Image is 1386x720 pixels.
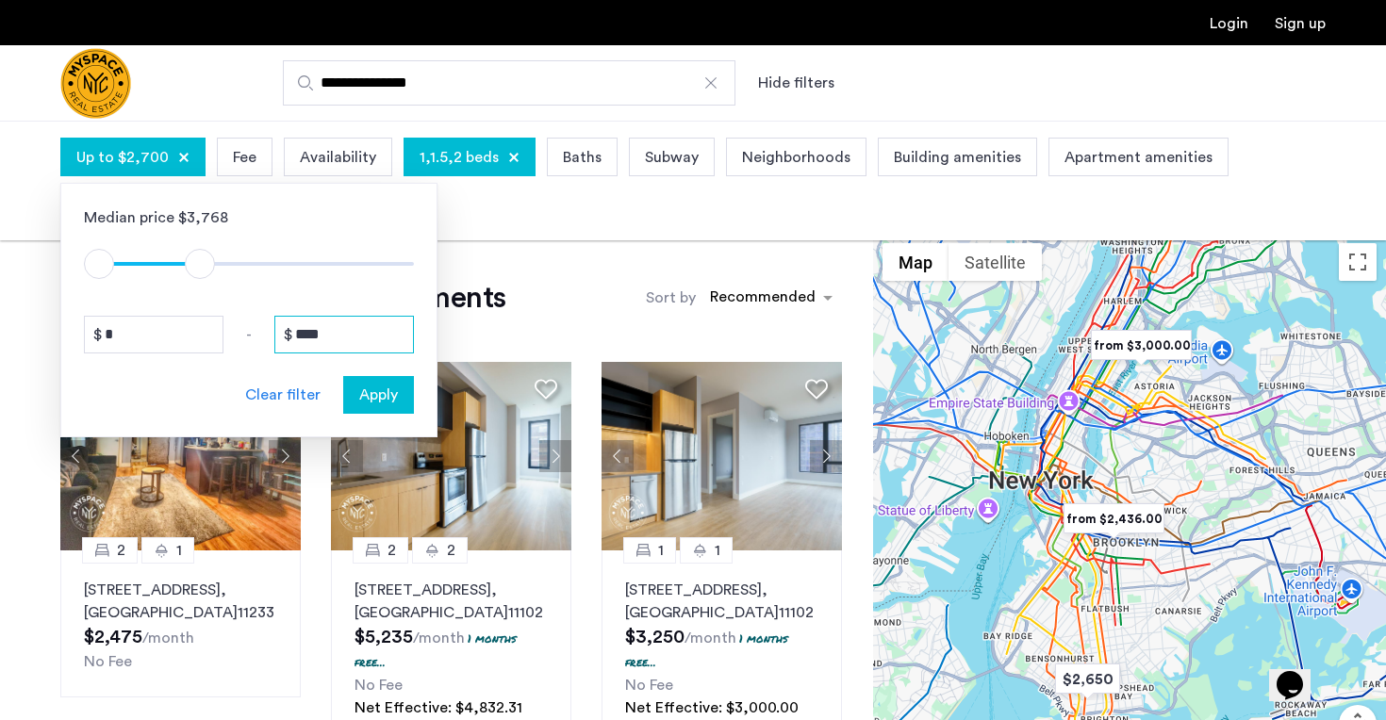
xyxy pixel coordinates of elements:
[283,60,735,106] input: Apartment Search
[245,384,321,406] div: Clear filter
[60,48,131,119] a: Cazamio Logo
[343,376,414,414] button: button
[84,206,414,229] div: Median price $3,768
[758,72,834,94] button: Show or hide filters
[742,146,850,169] span: Neighborhoods
[233,146,256,169] span: Fee
[84,316,223,353] input: Price from
[300,146,376,169] span: Availability
[420,146,499,169] span: 1,1.5,2 beds
[246,323,252,346] span: -
[274,316,414,353] input: Price to
[563,146,602,169] span: Baths
[185,249,215,279] span: ngx-slider-max
[60,48,131,119] img: logo
[1269,645,1329,701] iframe: chat widget
[84,249,114,279] span: ngx-slider
[1210,16,1248,31] a: Login
[894,146,1021,169] span: Building amenities
[76,146,169,169] span: Up to $2,700
[359,384,398,406] span: Apply
[1064,146,1213,169] span: Apartment amenities
[84,262,414,266] ngx-slider: ngx-slider
[645,146,699,169] span: Subway
[1275,16,1326,31] a: Registration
